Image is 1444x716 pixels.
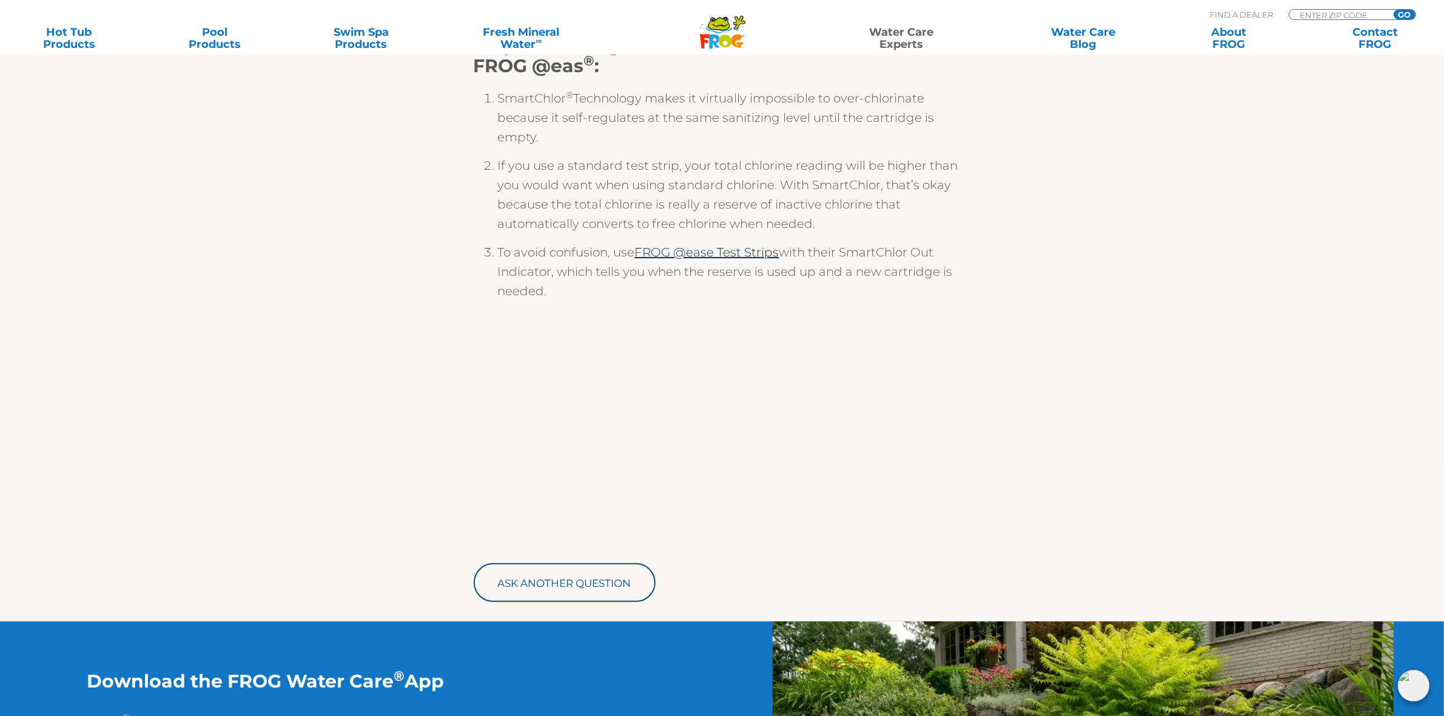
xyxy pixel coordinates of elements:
[566,89,574,101] sup: ®
[584,52,595,69] sup: ®
[635,245,779,259] a: FROG @ease Test Strips
[536,36,542,45] sup: ∞
[498,89,971,156] li: SmartChlor Technology makes it virtually impossible to over-chlorinate because it self-regulates ...
[1394,10,1415,19] input: GO
[304,26,418,50] a: Swim SpaProducts
[1026,26,1140,50] a: Water CareBlog
[12,26,126,50] a: Hot TubProducts
[1318,26,1432,50] a: ContactFROG
[1210,9,1273,20] p: Find A Dealer
[474,563,656,602] a: Ask Another Question
[498,156,971,243] li: If you use a standard test strip, your total chlorine reading will be higher than you would want ...
[1298,10,1380,20] input: Zip Code Form
[1398,670,1429,701] img: openIcon
[87,670,444,692] span: Download the FROG Water Care App
[394,667,405,684] sup: ®
[809,26,993,50] a: Water CareExperts
[1172,26,1286,50] a: AboutFROG
[450,26,592,50] a: Fresh MineralWater∞
[552,341,892,532] iframe: How to Balance Hot Tub Water | FROG® Hot Tub Care Tips
[474,34,953,77] strong: Steps to Fix High Chlorine Levels in a Hot Tub with FROG @eas :
[158,26,272,50] a: PoolProducts
[498,243,971,310] li: To avoid confusion, use with their SmartChlor Out Indicator, which tells you when the reserve is ...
